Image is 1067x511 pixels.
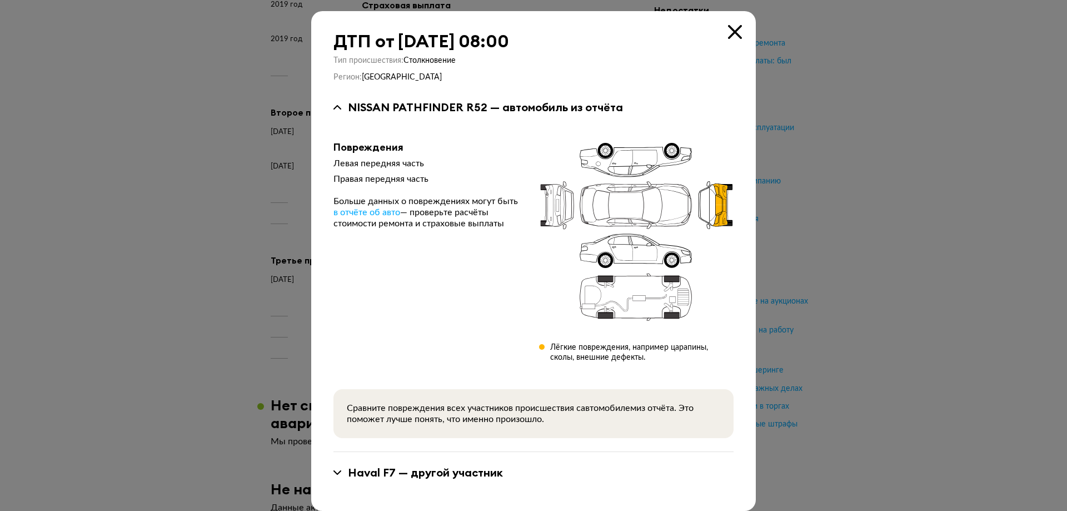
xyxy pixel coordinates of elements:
div: Тип происшествия : [333,56,734,66]
div: Haval F7 — другой участник [348,465,503,480]
span: Столкновение [403,57,456,65]
div: ДТП от [DATE] 08:00 [333,31,734,51]
div: Больше данных о повреждениях могут быть — проверьте расчёты стоимости ремонта и страховые выплаты [333,196,521,229]
span: в отчёте об авто [333,208,400,217]
div: Повреждения [333,141,521,153]
div: Левая передняя часть [333,158,521,169]
div: Лёгкие повреждения, например царапины, сколы, внешние дефекты. [550,343,734,363]
a: в отчёте об авто [333,207,400,218]
span: [GEOGRAPHIC_DATA] [362,73,442,81]
div: Правая передняя часть [333,173,521,185]
div: Сравните повреждения всех участников происшествия с автомобилем из отчёта. Это поможет лучше поня... [347,403,720,425]
div: Регион : [333,72,734,82]
div: NISSAN PATHFINDER R52 — автомобиль из отчёта [348,100,623,115]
